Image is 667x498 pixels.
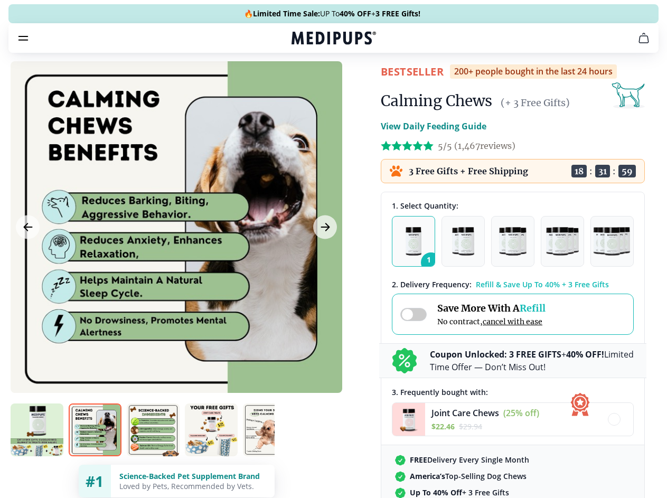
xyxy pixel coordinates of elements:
span: (25% off) [503,407,539,419]
div: Loved by Pets, Recommended by Vets. [119,481,266,491]
span: 2 . Delivery Frequency: [392,279,472,289]
img: Pack of 4 - Natural Dog Supplements [546,227,578,256]
p: + Limited Time Offer — Don’t Miss Out! [430,348,634,373]
span: #1 [86,471,104,491]
img: Pack of 5 - Natural Dog Supplements [593,227,631,256]
button: burger-menu [17,32,30,44]
img: Calming Chews | Natural Dog Supplements [11,403,63,456]
span: : [589,166,593,176]
h1: Calming Chews [381,91,492,110]
span: 5/5 ( 1,467 reviews) [438,140,515,151]
span: 3 . Frequently bought with: [392,387,488,397]
img: Pack of 1 - Natural Dog Supplements [406,227,422,256]
img: Pack of 3 - Natural Dog Supplements [499,227,527,256]
div: Science-Backed Pet Supplement Brand [119,471,266,481]
button: cart [631,25,656,51]
img: Calming Chews | Natural Dog Supplements [243,403,296,456]
button: 1 [392,216,435,267]
span: $ 22.46 [431,421,455,431]
span: (+ 3 Free Gifts) [501,97,570,109]
span: Refill & Save Up To 40% + 3 Free Gifts [476,279,609,289]
p: View Daily Feeding Guide [381,120,486,133]
span: + 3 Free Gifts [410,487,509,497]
span: Refill [520,302,546,314]
button: Next Image [313,215,337,239]
span: 31 [595,165,610,177]
span: $ 29.94 [459,421,482,431]
p: 3 Free Gifts + Free Shipping [409,166,528,176]
span: : [613,166,616,176]
b: Coupon Unlocked: 3 FREE GIFTS [430,349,561,360]
img: Pack of 2 - Natural Dog Supplements [452,227,474,256]
button: Previous Image [16,215,40,239]
span: Joint Care Chews [431,407,499,419]
strong: America’s [410,471,445,481]
b: 40% OFF! [566,349,604,360]
span: 1 [421,252,441,273]
strong: FREE [410,455,427,465]
span: 59 [618,165,636,177]
span: 18 [571,165,587,177]
strong: Up To 40% Off [410,487,462,497]
a: Medipups [292,30,376,48]
img: Calming Chews | Natural Dog Supplements [69,403,121,456]
span: cancel with ease [483,317,542,326]
span: Delivery Every Single Month [410,455,529,465]
img: Joint Care Chews - Medipups [392,403,425,436]
div: 1. Select Quantity: [392,201,634,211]
span: No contract, [437,317,546,326]
img: Calming Chews | Natural Dog Supplements [127,403,180,456]
span: Top-Selling Dog Chews [410,471,527,481]
span: 🔥 UP To + [244,8,420,19]
span: BestSeller [381,64,444,79]
span: Save More With A [437,302,546,314]
div: 200+ people bought in the last 24 hours [450,64,617,79]
img: Calming Chews | Natural Dog Supplements [185,403,238,456]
